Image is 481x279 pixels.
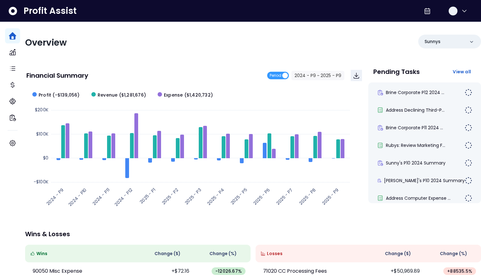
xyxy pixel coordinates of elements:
text: 2025 - P6 [252,187,271,206]
img: Not yet Started [465,89,472,96]
span: [PERSON_NAME]'s P10 2024 Summary [384,177,465,184]
text: 2024 - P10 [67,187,88,207]
span: Address Computer Expense ... [386,195,451,201]
span: Sunny's P10 2024 Summary [386,160,446,166]
text: 2025 - P3 [183,187,203,206]
span: + 88535.5 % [447,268,472,274]
text: 2025 - P8 [298,187,317,206]
text: 2024 - P12 [113,187,134,207]
button: 2024 - P9 ~ 2025 - P9 [291,71,344,80]
span: Period [270,72,281,79]
p: Financial Summary [26,72,88,79]
text: 2024 - P11 [91,187,111,206]
button: View all [448,66,476,77]
text: $200K [35,107,48,113]
text: 2025 - P7 [275,187,294,206]
span: Rubys: Review Marketing F... [386,142,445,148]
text: -$100K [34,179,48,185]
text: 2025 - P4 [206,187,226,206]
img: Not yet Started [465,177,472,184]
img: Not yet Started [465,194,472,202]
span: Brine Corporate P11 2024 ... [386,125,443,131]
p: 90050 Misc Expense [33,267,82,275]
span: Profit (-$139,056) [39,92,80,98]
span: Change ( $ ) [154,250,181,257]
img: Not yet Started [465,142,472,149]
span: Change ( $ ) [385,250,411,257]
span: Change (%) [440,250,467,257]
img: Not yet Started [465,124,472,131]
button: Download [351,70,362,81]
span: Profit Assist [24,5,77,17]
span: Change (%) [209,250,237,257]
text: 2025 - P9 [321,187,340,206]
p: 71020 CC Processing Fees [263,267,327,275]
span: Overview [25,36,67,49]
span: Wins [36,250,47,257]
img: Not yet Started [465,106,472,114]
p: Wins & Losses [25,231,481,237]
span: Address Declining Third-P... [386,107,445,113]
text: 2025 - P1 [138,187,157,205]
span: Expense ($1,420,732) [164,92,213,98]
text: 2025 - P2 [160,187,180,206]
p: Sunnys [424,38,440,45]
span: Brine Corporate P12 2024 ... [386,89,444,96]
span: Revenue ($1,281,676) [98,92,146,98]
text: 2024 - P9 [45,187,65,207]
text: 2025 - P5 [229,187,248,206]
p: Pending Tasks [373,69,420,75]
span: View all [453,69,471,75]
img: Not yet Started [465,159,472,167]
span: Losses [267,250,283,257]
text: $0 [43,155,48,161]
span: -12026.67 % [215,268,242,274]
text: $100K [36,131,48,137]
